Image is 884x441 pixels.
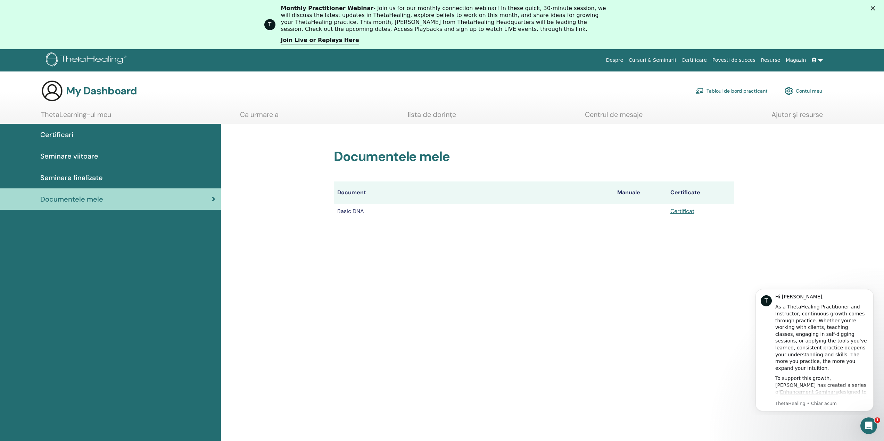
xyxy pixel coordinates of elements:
[871,6,878,10] div: Închidere
[695,88,704,94] img: chalkboard-teacher.svg
[758,54,783,67] a: Resurse
[334,181,614,204] th: Document
[264,19,275,30] div: Profile image for ThetaHealing
[41,80,63,102] img: generic-user-icon.jpg
[875,417,880,423] span: 1
[670,207,694,215] a: Certificat
[35,107,93,112] a: Enhancement Seminars
[771,110,823,124] a: Ajutor și resurse
[240,110,279,124] a: Ca urmare a
[334,204,614,219] td: Basic DNA
[30,92,123,167] div: To support this growth, [PERSON_NAME] has created a series of designed to help you refine your kn...
[408,110,456,124] a: lista de dorințe
[785,85,793,97] img: cog.svg
[710,54,758,67] a: Povesti de succes
[40,129,73,140] span: Certificari
[667,181,734,204] th: Certificate
[783,54,809,67] a: Magazin
[41,110,111,124] a: ThetaLearning-ul meu
[40,172,103,183] span: Seminare finalizate
[30,118,123,124] p: Message from ThetaHealing, sent Chiar acum
[614,181,667,204] th: Manuale
[695,83,768,99] a: Tabloul de bord practicant
[40,151,98,161] span: Seminare viitoare
[785,83,822,99] a: Contul meu
[585,110,643,124] a: Centrul de mesaje
[679,54,710,67] a: Certificare
[860,417,877,434] iframe: Intercom live chat
[603,54,626,67] a: Despre
[281,37,359,44] a: Join Live or Replays Here
[334,149,734,165] h2: Documentele mele
[745,283,884,415] iframe: Intercom notifications mesaj
[40,194,103,204] span: Documentele mele
[281,5,374,11] b: Monthly Practitioner Webinar
[66,85,137,97] h3: My Dashboard
[281,5,609,33] div: - Join us for our monthly connection webinar! In these quick, 30-minute session, we will discuss ...
[46,53,129,68] img: logo.png
[626,54,679,67] a: Cursuri & Seminarii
